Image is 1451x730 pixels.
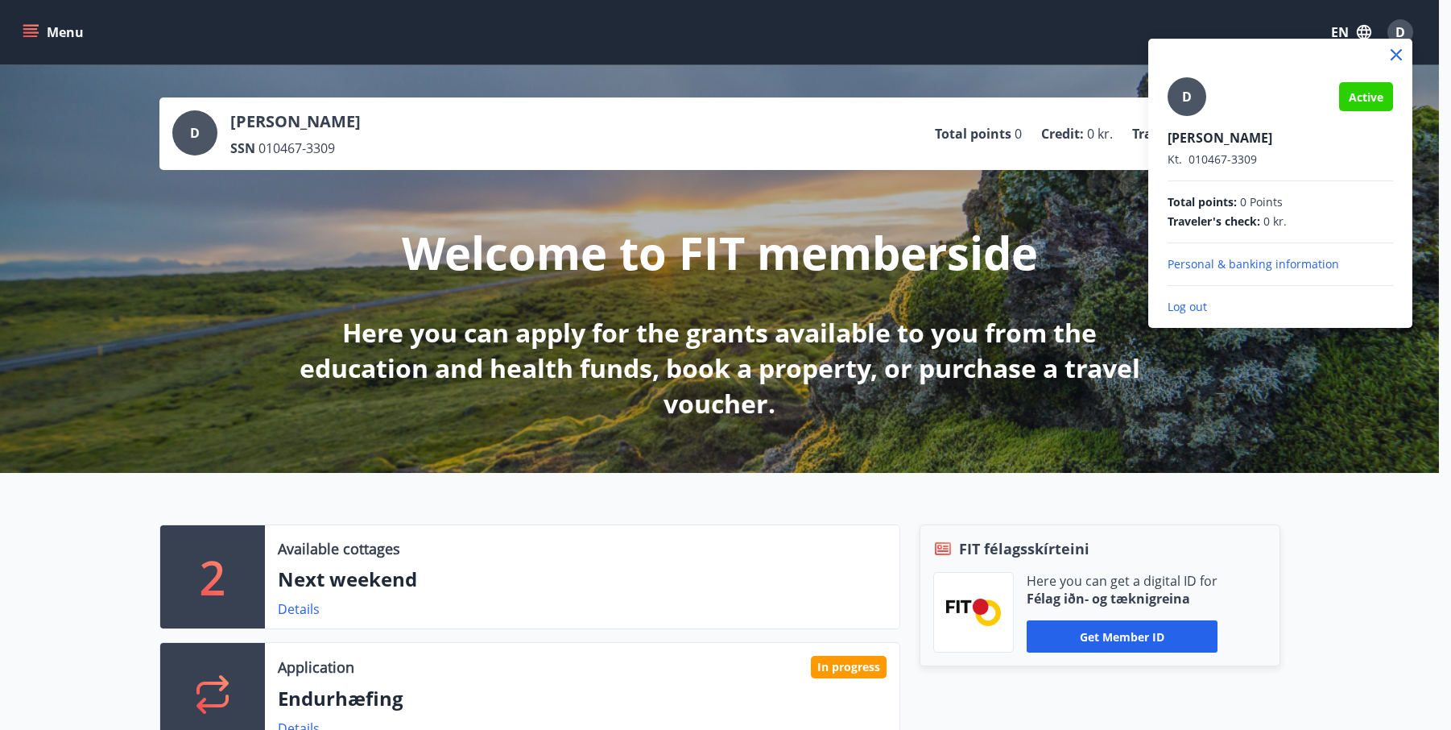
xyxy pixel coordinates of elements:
[1168,256,1393,272] p: Personal & banking information
[1168,129,1393,147] p: [PERSON_NAME]
[1182,88,1192,106] span: D
[1168,151,1182,167] span: Kt.
[1240,194,1283,210] span: 0 Points
[1168,151,1393,168] p: 010467-3309
[1168,299,1393,315] p: Log out
[1349,89,1383,105] span: Active
[1168,194,1237,210] span: Total points :
[1263,214,1287,230] span: 0 kr.
[1168,214,1260,230] span: Traveler's check :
